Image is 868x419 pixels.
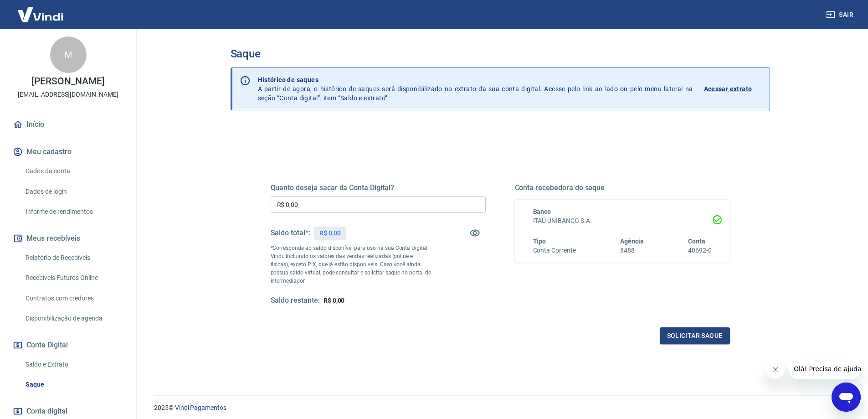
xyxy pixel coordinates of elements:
h3: Saque [231,47,770,60]
a: Vindi Pagamentos [175,404,226,411]
h6: ITAÚ UNIBANCO S.A. [533,216,712,226]
iframe: Botão para abrir a janela de mensagens [832,383,861,412]
span: Conta digital [26,405,67,418]
a: Início [11,114,125,134]
a: Saldo e Extrato [22,355,125,374]
span: Conta [688,238,705,245]
button: Solicitar saque [660,327,730,344]
a: Contratos com credores [22,289,125,308]
span: Tipo [533,238,546,245]
p: Histórico de saques [258,75,693,84]
iframe: Mensagem da empresa [788,359,861,379]
span: Olá! Precisa de ajuda? [5,6,77,14]
a: Acessar extrato [704,75,762,103]
h5: Conta recebedora do saque [515,183,730,192]
span: Agência [620,238,644,245]
button: Meus recebíveis [11,228,125,248]
a: Dados de login [22,182,125,201]
a: Disponibilização de agenda [22,309,125,328]
span: Banco [533,208,551,215]
span: R$ 0,00 [324,297,345,304]
a: Informe de rendimentos [22,202,125,221]
h6: Conta Corrente [533,246,576,255]
p: Acessar extrato [704,84,752,93]
a: Dados da conta [22,162,125,181]
iframe: Fechar mensagem [766,361,785,379]
button: Conta Digital [11,335,125,355]
h5: Saldo restante: [271,296,320,305]
p: 2025 © [154,403,846,413]
a: Relatório de Recebíveis [22,248,125,267]
p: [EMAIL_ADDRESS][DOMAIN_NAME] [18,90,118,99]
a: Recebíveis Futuros Online [22,269,125,287]
h6: 40692-0 [688,246,712,255]
p: R$ 0,00 [319,228,341,238]
div: M [50,36,87,73]
p: *Corresponde ao saldo disponível para uso na sua Conta Digital Vindi. Incluindo os valores das ve... [271,244,432,285]
h5: Quanto deseja sacar da Conta Digital? [271,183,486,192]
p: A partir de agora, o histórico de saques será disponibilizado no extrato da sua conta digital. Ac... [258,75,693,103]
h6: 8488 [620,246,644,255]
p: [PERSON_NAME] [31,77,104,86]
button: Meu cadastro [11,142,125,162]
a: Saque [22,375,125,394]
button: Sair [824,6,857,23]
h5: Saldo total*: [271,228,310,238]
img: Vindi [11,0,70,28]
